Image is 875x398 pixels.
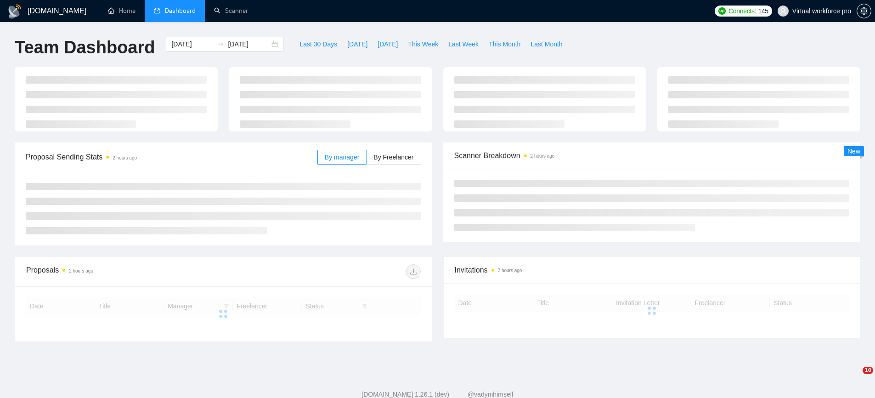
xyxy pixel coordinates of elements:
[347,39,367,49] span: [DATE]
[857,7,871,15] a: setting
[468,391,514,398] a: @vadymhimself
[217,40,224,48] span: swap-right
[373,37,403,51] button: [DATE]
[844,367,866,389] iframe: Intercom live chat
[165,7,196,15] span: Dashboard
[448,39,479,49] span: Last Week
[217,40,224,48] span: to
[342,37,373,51] button: [DATE]
[214,7,248,15] a: searchScanner
[728,6,756,16] span: Connects:
[443,37,484,51] button: Last Week
[171,39,213,49] input: Start date
[113,155,137,160] time: 2 hours ago
[108,7,135,15] a: homeHome
[498,268,522,273] time: 2 hours ago
[847,148,860,155] span: New
[15,37,155,58] h1: Team Dashboard
[154,7,160,14] span: dashboard
[69,268,93,273] time: 2 hours ago
[26,264,223,279] div: Proposals
[863,367,873,374] span: 10
[489,39,520,49] span: This Month
[378,39,398,49] span: [DATE]
[531,39,562,49] span: Last Month
[455,264,849,276] span: Invitations
[361,391,449,398] a: [DOMAIN_NAME] 1.26.1 (dev)
[758,6,768,16] span: 145
[325,154,359,161] span: By manager
[299,39,337,49] span: Last 30 Days
[294,37,342,51] button: Last 30 Days
[531,154,555,159] time: 2 hours ago
[408,39,438,49] span: This Week
[228,39,270,49] input: End date
[780,8,786,14] span: user
[718,7,726,15] img: upwork-logo.png
[26,151,317,163] span: Proposal Sending Stats
[857,4,871,18] button: setting
[525,37,567,51] button: Last Month
[454,150,850,161] span: Scanner Breakdown
[7,4,22,19] img: logo
[857,7,871,15] span: setting
[403,37,443,51] button: This Week
[484,37,525,51] button: This Month
[373,154,413,161] span: By Freelancer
